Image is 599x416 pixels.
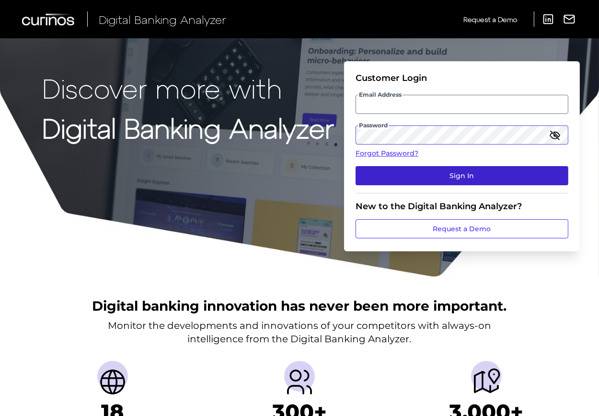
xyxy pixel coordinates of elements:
p: Monitor the developments and innovations of your competitors with always-on intelligence from the... [108,319,491,346]
img: Curinos [22,13,76,25]
strong: Digital Banking Analyzer [42,112,334,144]
div: Customer Login [356,73,568,83]
div: New to the Digital Banking Analyzer? [356,201,568,212]
span: Digital Banking Analyzer [99,12,226,26]
span: Password [358,122,389,129]
img: Journeys [471,367,502,397]
button: Sign In [356,166,568,185]
a: Request a Demo [463,11,517,27]
span: Request a Demo [463,15,517,23]
img: Countries [97,367,128,397]
a: Forgot Password? [356,148,568,158]
span: Email Address [358,91,403,99]
h2: Digital banking innovation has never been more important. [92,297,507,315]
img: Providers [284,367,315,397]
p: Discover more with [42,73,334,103]
a: Request a Demo [356,219,568,238]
